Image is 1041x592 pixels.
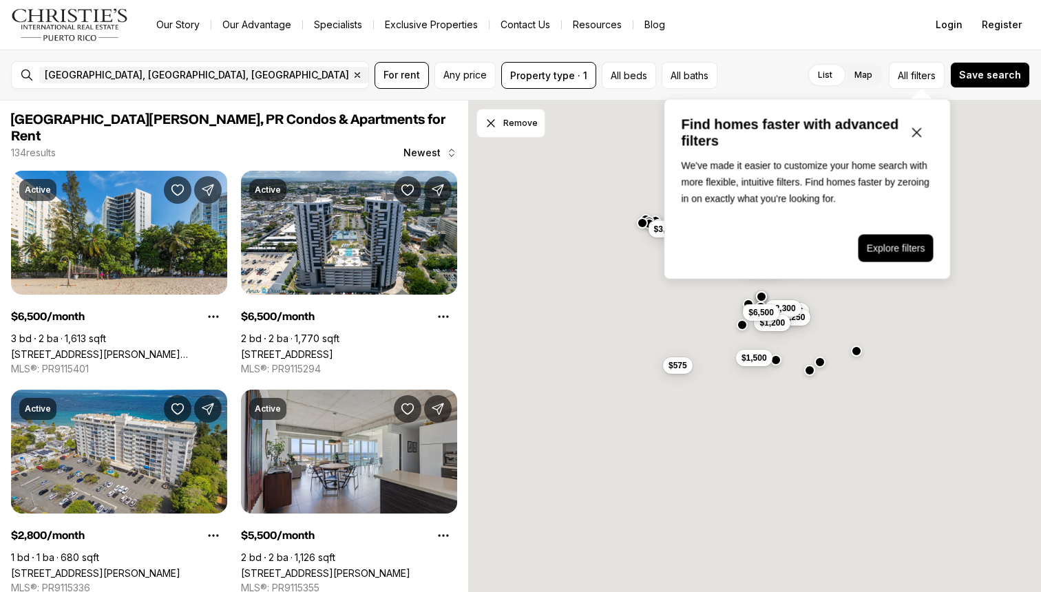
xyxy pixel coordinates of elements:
span: $1,200 [760,317,786,328]
button: Save search [950,62,1030,88]
button: All baths [662,62,717,89]
button: Contact Us [490,15,561,34]
button: Any price [434,62,496,89]
button: $6,500 [743,304,779,321]
p: Active [255,184,281,195]
a: 2305 LAUREL #5, SAN JUAN PR, 00913 [11,567,180,579]
span: Newest [403,147,441,158]
span: $2,300 [770,303,796,314]
a: Exclusive Properties [374,15,489,34]
button: Share Property [424,176,452,204]
button: Allfilters [889,62,945,89]
button: Close popover [901,116,934,149]
p: 134 results [11,147,56,158]
button: $1,500 [736,349,772,366]
button: Save Property: 404 AVENIDA DE LA CONSTITUCION #1608 [394,395,421,423]
span: For rent [383,70,420,81]
span: Any price [443,70,487,81]
label: Map [843,63,883,87]
span: $6,500 [748,307,774,318]
button: Property options [200,303,227,330]
span: $575 [669,360,687,371]
button: $1,200 [755,314,791,330]
img: logo [11,8,129,41]
span: $2,250 [780,311,806,322]
a: Specialists [303,15,373,34]
p: Active [25,403,51,414]
button: For rent [375,62,429,89]
button: $575 [663,357,693,374]
span: Save search [959,70,1021,81]
a: 120 CHARDON AVE #801N, HATO REY PR, 00919 [241,348,333,360]
p: We've made it easier to customize your home search with more flexible, intuitive filters. Find ho... [682,158,934,207]
button: Newest [395,139,465,167]
button: Property options [430,522,457,549]
span: $3,500 [654,224,680,235]
span: Login [936,19,963,30]
span: All [898,68,908,83]
span: [GEOGRAPHIC_DATA][PERSON_NAME], PR Condos & Apartments for Rent [11,113,445,143]
span: Register [982,19,1022,30]
button: All beds [602,62,656,89]
a: 404 AVENIDA DE LA CONSTITUCION #1608, SAN JUAN PR, 00901 [241,567,410,579]
button: Register [974,11,1030,39]
a: Our Story [145,15,211,34]
button: Share Property [194,176,222,204]
button: Property options [430,303,457,330]
a: Our Advantage [211,15,302,34]
button: Property options [200,522,227,549]
button: Login [927,11,971,39]
button: Share Property [424,395,452,423]
button: Explore filters [859,235,934,262]
button: $3,500 [649,221,685,237]
button: Save Property: 2305 LAUREL #5 [164,395,191,423]
button: Save Property: 120 CHARDON AVE #801N [394,176,421,204]
p: Active [255,403,281,414]
button: Save Property: 1 TAFT ST #3-B [164,176,191,204]
a: Resources [562,15,633,34]
button: Share Property [194,395,222,423]
p: Active [25,184,51,195]
span: filters [911,68,936,83]
button: $2,250 [775,308,811,325]
p: Find homes faster with advanced filters [682,116,901,149]
span: [GEOGRAPHIC_DATA], [GEOGRAPHIC_DATA], [GEOGRAPHIC_DATA] [45,70,349,81]
label: List [807,63,843,87]
a: 1 TAFT ST #3-B, SAN JUAN PR, 00911 [11,348,227,360]
span: $1,500 [742,352,767,363]
button: Property type · 1 [501,62,596,89]
button: Dismiss drawing [476,109,545,138]
button: $2,300 [765,300,801,317]
a: Blog [633,15,676,34]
